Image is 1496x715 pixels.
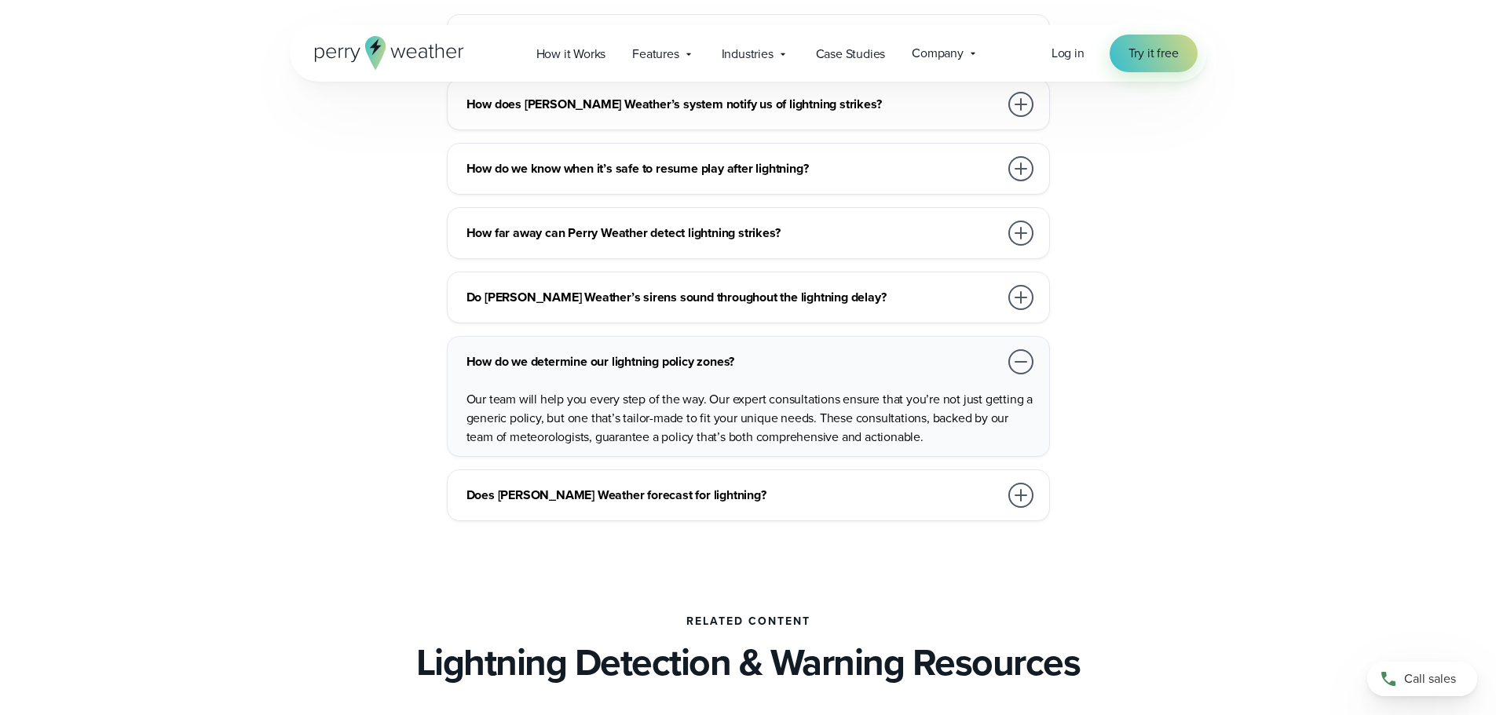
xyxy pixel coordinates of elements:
[1052,44,1085,62] span: Log in
[466,224,999,243] h3: How far away can Perry Weather detect lightning strikes?
[466,390,1037,447] p: Our team will help you every step of the way. Our expert consultations ensure that you’re not jus...
[466,159,999,178] h3: How do we know when it’s safe to resume play after lightning?
[1052,44,1085,63] a: Log in
[722,45,774,64] span: Industries
[632,45,679,64] span: Features
[1110,35,1198,72] a: Try it free
[536,45,606,64] span: How it Works
[466,95,999,114] h3: How does [PERSON_NAME] Weather’s system notify us of lightning strikes?
[686,615,810,628] h2: Related Content
[912,44,964,63] span: Company
[816,45,886,64] span: Case Studies
[1128,44,1179,63] span: Try it free
[416,640,1081,684] h3: Lightning Detection & Warning Resources
[466,288,999,307] h3: Do [PERSON_NAME] Weather’s sirens sound throughout the lightning delay?
[523,38,620,70] a: How it Works
[466,486,999,505] h3: Does [PERSON_NAME] Weather forecast for lightning?
[803,38,899,70] a: Case Studies
[1404,669,1456,688] span: Call sales
[466,352,999,371] h3: How do we determine our lightning policy zones?
[1367,662,1477,696] a: Call sales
